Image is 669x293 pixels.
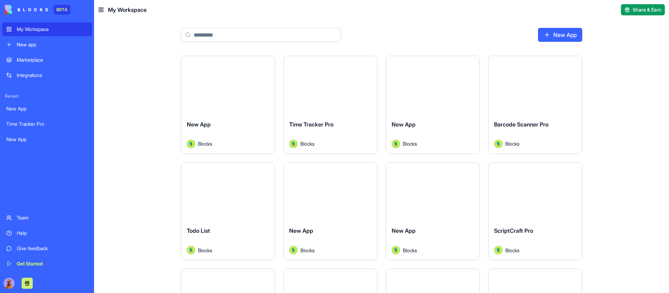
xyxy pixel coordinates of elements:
div: Get Started [17,260,88,267]
a: ScriptCraft ProAvatarBlocks [488,162,582,261]
span: Blocks [403,140,417,147]
div: Marketplace [17,56,88,63]
span: Blocks [505,140,520,147]
a: New AppAvatarBlocks [386,56,480,154]
a: My Workspace [2,22,92,36]
span: Share & Earn [633,6,661,13]
div: New App [6,136,88,143]
a: Time Tracker ProAvatarBlocks [283,56,377,154]
a: New App [538,28,582,42]
div: Give feedback [17,245,88,252]
div: BETA [54,5,70,15]
span: My Workspace [108,6,147,14]
span: New App [289,227,313,234]
a: Team [2,211,92,225]
span: Todo List [187,227,210,234]
a: New App [2,102,92,116]
div: Help [17,230,88,237]
img: Avatar [392,140,400,148]
img: Avatar [392,246,400,254]
span: Blocks [300,140,315,147]
span: Time Tracker Pro [289,121,333,128]
span: Blocks [198,247,212,254]
img: logo [5,5,48,15]
span: Blocks [300,247,315,254]
a: Todo ListAvatarBlocks [181,162,275,261]
button: Share & Earn [621,4,665,15]
img: Avatar [187,140,195,148]
span: Blocks [403,247,417,254]
a: Time Tracker Pro [2,117,92,131]
span: New App [392,121,416,128]
img: Avatar [187,246,195,254]
span: New App [392,227,416,234]
img: Avatar [494,246,502,254]
a: New AppAvatarBlocks [386,162,480,261]
span: Blocks [505,247,520,254]
div: Time Tracker Pro [6,121,88,128]
img: Avatar [494,140,502,148]
div: My Workspace [17,26,88,33]
a: Integrations [2,68,92,82]
span: Barcode Scanner Pro [494,121,548,128]
div: New App [6,105,88,112]
a: Give feedback [2,241,92,255]
a: New AppAvatarBlocks [283,162,377,261]
a: Help [2,226,92,240]
div: Team [17,214,88,221]
img: Avatar [289,246,298,254]
div: New app [17,41,88,48]
a: Barcode Scanner ProAvatarBlocks [488,56,582,154]
a: BETA [5,5,70,15]
a: New app [2,38,92,52]
a: Marketplace [2,53,92,67]
img: Kuku_Large_sla5px.png [3,278,15,289]
a: New App [2,132,92,146]
span: Blocks [198,140,212,147]
span: New App [187,121,211,128]
span: Recent [2,93,92,99]
span: ScriptCraft Pro [494,227,533,234]
a: New AppAvatarBlocks [181,56,275,154]
a: Get Started [2,257,92,271]
div: Integrations [17,72,88,79]
img: Avatar [289,140,298,148]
